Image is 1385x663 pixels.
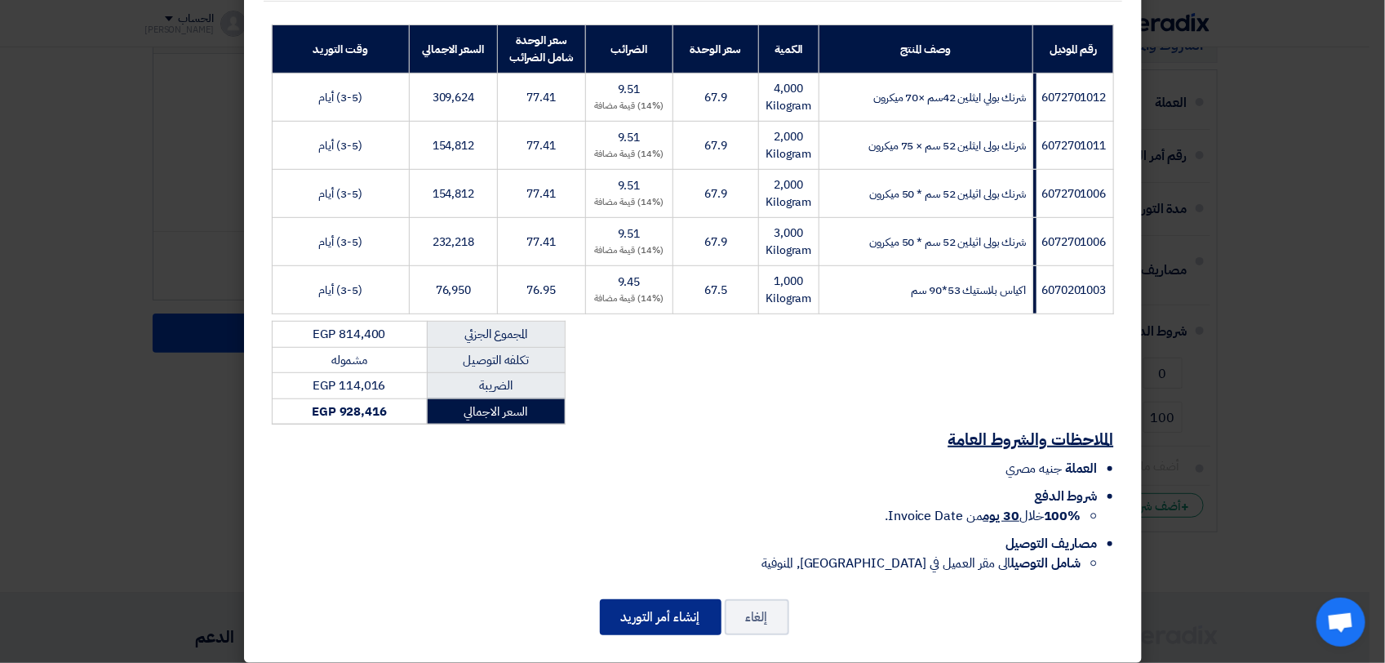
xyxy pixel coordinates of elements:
span: 232,218 [433,234,474,251]
td: 6072701011 [1033,122,1113,170]
td: EGP 814,400 [272,322,427,348]
span: 9.51 [618,177,641,194]
th: الكمية [759,25,819,73]
td: 6072701006 [1033,170,1113,218]
span: (3-5) أيام [319,282,362,299]
span: 1,000 Kilogram [766,273,811,307]
span: اكياس بلاستيك 53*90 سم [912,282,1027,299]
span: 67.5 [704,282,727,299]
span: 67.9 [704,234,727,251]
a: Open chat [1316,598,1365,647]
td: المجموع الجزئي [427,322,565,348]
span: 67.9 [704,137,727,154]
span: 9.45 [618,274,641,291]
button: إنشاء أمر التوريد [600,599,721,635]
th: وقت التوريد [272,25,409,73]
span: 76,950 [436,282,471,299]
span: 77.41 [527,185,557,202]
span: 77.41 [527,234,557,251]
span: 9.51 [618,225,641,243]
td: تكلفه التوصيل [427,347,565,373]
div: (14%) قيمة مضافة [593,148,666,162]
span: 2,000 Kilogram [766,128,811,162]
span: العملة [1065,459,1097,478]
span: جنيه مصري [1005,459,1062,478]
td: 6072701006 [1033,218,1113,266]
strong: EGP 928,416 [312,403,387,420]
span: (3-5) أيام [319,137,362,154]
span: شرنك بولى ايثلين 52 سم × 75 ميكرون [869,137,1027,154]
div: (14%) قيمة مضافة [593,244,666,258]
button: إلغاء [725,599,789,635]
span: 67.9 [704,89,727,106]
th: سعر الوحدة شامل الضرائب [498,25,585,73]
span: 77.41 [527,89,557,106]
td: الضريبة [427,373,565,399]
span: 9.51 [618,81,641,98]
span: 77.41 [527,137,557,154]
strong: شامل التوصيل [1011,554,1081,573]
span: 154,812 [433,137,474,154]
span: (3-5) أيام [319,185,362,202]
span: 309,624 [433,89,474,106]
strong: 100% [1044,506,1081,526]
span: 4,000 Kilogram [766,80,811,114]
span: 2,000 Kilogram [766,176,811,211]
u: الملاحظات والشروط العامة [948,427,1114,452]
span: EGP 114,016 [313,376,386,394]
span: 76.95 [527,282,557,299]
td: السعر الاجمالي [427,398,565,425]
th: السعر الاجمالي [409,25,498,73]
th: رقم الموديل [1033,25,1113,73]
th: الضرائب [585,25,673,73]
span: 3,000 Kilogram [766,225,811,259]
span: 9.51 [618,129,641,146]
td: 6072701012 [1033,73,1113,122]
span: (3-5) أيام [319,234,362,251]
span: شرنك بولي ايثلين 42سم ×70 ميكرون [873,89,1026,106]
span: 67.9 [704,185,727,202]
span: (3-5) أيام [319,89,362,106]
span: شرنك بولى اثيلين 52 سم * 50 ميكرون [870,185,1027,202]
u: 30 يوم [983,506,1019,526]
div: (14%) قيمة مضافة [593,196,666,210]
span: خلال من Invoice Date. [885,506,1081,526]
span: مشموله [331,351,367,369]
span: مصاريف التوصيل [1005,534,1098,554]
th: سعر الوحدة [673,25,759,73]
span: شروط الدفع [1034,487,1097,506]
span: شرنك بولى اثيلين 52 سم * 50 ميكرون [870,234,1027,251]
td: 6070201003 [1033,266,1113,314]
div: (14%) قيمة مضافة [593,100,666,113]
span: 154,812 [433,185,474,202]
div: (14%) قيمة مضافة [593,292,666,306]
li: الى مقر العميل في [GEOGRAPHIC_DATA], المنوفية [272,554,1081,573]
th: وصف المنتج [819,25,1033,73]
